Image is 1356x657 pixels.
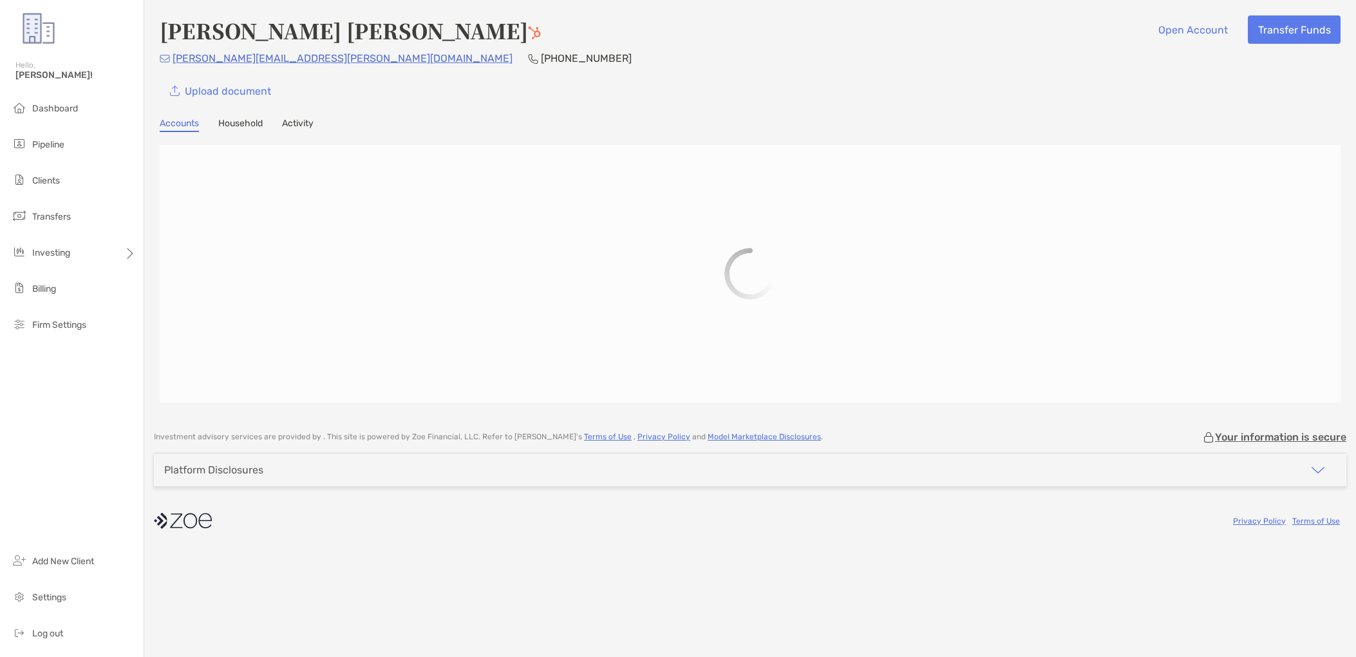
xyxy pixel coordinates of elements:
img: billing icon [12,280,27,296]
img: logout icon [12,625,27,640]
span: [PERSON_NAME]! [15,70,136,81]
img: Zoe Logo [15,5,62,52]
button: Open Account [1148,15,1238,44]
button: Transfer Funds [1248,15,1341,44]
img: icon arrow [1310,462,1326,478]
div: Platform Disclosures [164,464,263,476]
a: Privacy Policy [637,432,690,441]
img: transfers icon [12,208,27,224]
p: [PHONE_NUMBER] [541,50,632,66]
img: clients icon [12,172,27,187]
span: Transfers [32,211,71,222]
span: Pipeline [32,139,64,150]
img: investing icon [12,244,27,260]
span: Investing [32,247,70,258]
span: Add New Client [32,556,94,567]
span: Clients [32,175,60,186]
img: add_new_client icon [12,553,27,568]
a: Terms of Use [584,432,632,441]
a: Go to Hubspot Deal [528,15,541,45]
img: firm-settings icon [12,316,27,332]
img: Hubspot Icon [528,26,541,39]
p: Investment advisory services are provided by . This site is powered by Zoe Financial, LLC. Refer ... [154,432,823,442]
a: Upload document [160,77,281,105]
span: Billing [32,283,56,294]
p: [PERSON_NAME][EMAIL_ADDRESS][PERSON_NAME][DOMAIN_NAME] [173,50,513,66]
a: Household [218,118,263,132]
a: Terms of Use [1292,517,1340,526]
a: Model Marketplace Disclosures [708,432,821,441]
a: Activity [282,118,314,132]
img: Phone Icon [528,53,538,64]
span: Dashboard [32,103,78,114]
img: dashboard icon [12,100,27,115]
a: Accounts [160,118,199,132]
span: Firm Settings [32,319,86,330]
img: Email Icon [160,55,170,62]
img: pipeline icon [12,136,27,151]
span: Log out [32,628,63,639]
img: company logo [154,506,212,535]
a: Privacy Policy [1233,517,1286,526]
h4: [PERSON_NAME] [PERSON_NAME] [160,15,541,45]
img: button icon [170,86,180,97]
img: settings icon [12,589,27,604]
p: Your information is secure [1215,431,1346,443]
span: Settings [32,592,66,603]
